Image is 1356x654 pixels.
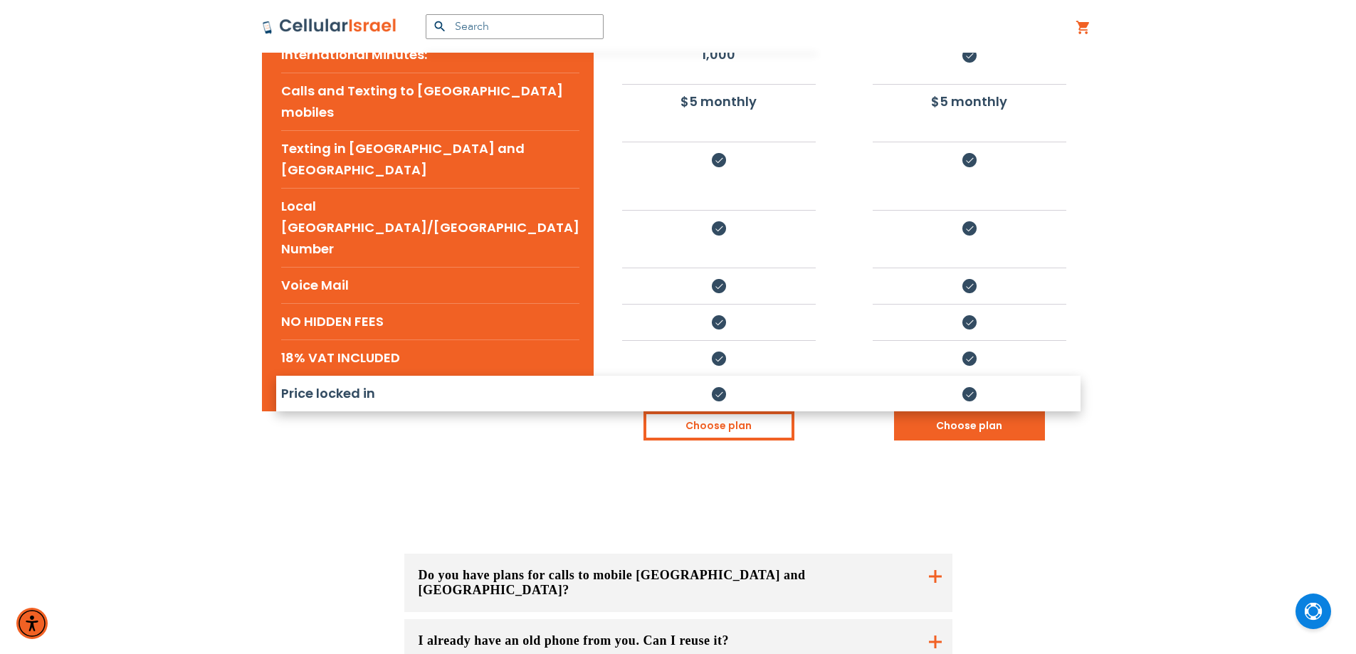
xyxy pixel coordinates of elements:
[281,188,579,267] li: Local [GEOGRAPHIC_DATA]/[GEOGRAPHIC_DATA] Number
[622,84,816,118] li: $5 monthly
[281,267,579,303] li: Voice Mail
[262,18,397,35] img: Cellular Israel Logo
[404,554,952,612] button: Do you have plans for calls to mobile [GEOGRAPHIC_DATA] and [GEOGRAPHIC_DATA]?
[873,84,1066,118] li: $5 monthly
[16,608,48,639] div: Accessibility Menu
[281,73,579,130] li: Calls and Texting to [GEOGRAPHIC_DATA] mobiles
[281,130,579,188] li: Texting in [GEOGRAPHIC_DATA] and [GEOGRAPHIC_DATA]
[281,376,579,411] li: Price locked in
[281,339,579,376] li: 18% VAT INCLUDED
[643,411,794,441] a: Choose plan
[281,303,579,339] li: NO HIDDEN FEES
[426,14,604,39] input: Search
[622,37,816,71] li: 1,000
[281,36,579,73] li: International Minutes:
[894,411,1045,441] a: Choose plan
